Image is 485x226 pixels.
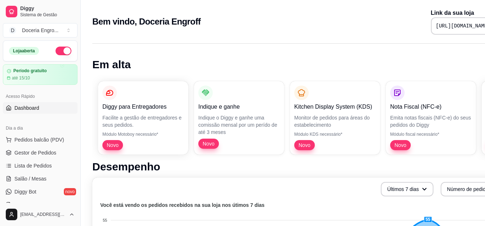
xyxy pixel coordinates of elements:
a: Diggy Botnovo [3,186,78,197]
span: D [9,27,16,34]
span: Pedidos balcão (PDV) [14,136,64,143]
button: Pedidos balcão (PDV) [3,134,78,145]
span: Diggy [20,5,75,12]
span: Novo [104,142,122,149]
p: Módulo KDS necessário* [294,131,376,137]
span: KDS [14,201,25,208]
span: Sistema de Gestão [20,12,75,18]
p: Módulo fiscal necessário* [390,131,472,137]
button: [EMAIL_ADDRESS][DOMAIN_NAME] [3,206,78,223]
p: Nota Fiscal (NFC-e) [390,103,472,111]
span: Novo [392,142,409,149]
a: DiggySistema de Gestão [3,3,78,20]
a: Salão / Mesas [3,173,78,184]
a: KDS [3,199,78,210]
p: Monitor de pedidos para áreas do estabelecimento [294,114,376,129]
button: Últimos 7 dias [381,182,433,196]
h2: Bem vindo, Doceria Engroff [92,16,200,27]
article: Período gratuito [13,68,47,74]
button: Kitchen Display System (KDS)Monitor de pedidos para áreas do estabelecimentoMódulo KDS necessário... [290,81,380,155]
article: até 15/10 [12,75,30,81]
button: Select a team [3,23,78,38]
div: Dia a dia [3,122,78,134]
p: Kitchen Display System (KDS) [294,103,376,111]
span: Novo [296,142,313,149]
span: [EMAIL_ADDRESS][DOMAIN_NAME] [20,212,66,217]
span: Lista de Pedidos [14,162,52,169]
p: Indique e ganhe [198,103,280,111]
button: Indique e ganheIndique o Diggy e ganhe uma comissão mensal por um perído de até 3 mesesNovo [194,81,284,155]
a: Gestor de Pedidos [3,147,78,158]
div: Doceria Engro ... [22,27,58,34]
p: Indique o Diggy e ganhe uma comissão mensal por um perído de até 3 meses [198,114,280,136]
span: Novo [200,140,217,147]
p: Módulo Motoboy necessário* [102,131,184,137]
a: Período gratuitoaté 15/10 [3,64,78,85]
div: Loja aberta [9,47,39,55]
button: Alterar Status [56,47,71,55]
tspan: 55 [103,218,107,222]
div: Acesso Rápido [3,91,78,102]
span: Dashboard [14,104,39,112]
a: Lista de Pedidos [3,160,78,171]
a: Dashboard [3,102,78,114]
span: Gestor de Pedidos [14,149,56,156]
p: Emita notas fiscais (NFC-e) do seus pedidos do Diggy [390,114,472,129]
p: Facilite a gestão de entregadores e seus pedidos. [102,114,184,129]
span: Diggy Bot [14,188,36,195]
button: Diggy para EntregadoresFacilite a gestão de entregadores e seus pedidos.Módulo Motoboy necessário... [98,81,188,155]
p: Diggy para Entregadores [102,103,184,111]
button: Nota Fiscal (NFC-e)Emita notas fiscais (NFC-e) do seus pedidos do DiggyMódulo fiscal necessário*Novo [386,81,476,155]
text: Você está vendo os pedidos recebidos na sua loja nos útimos 7 dias [100,202,265,208]
span: Salão / Mesas [14,175,47,182]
